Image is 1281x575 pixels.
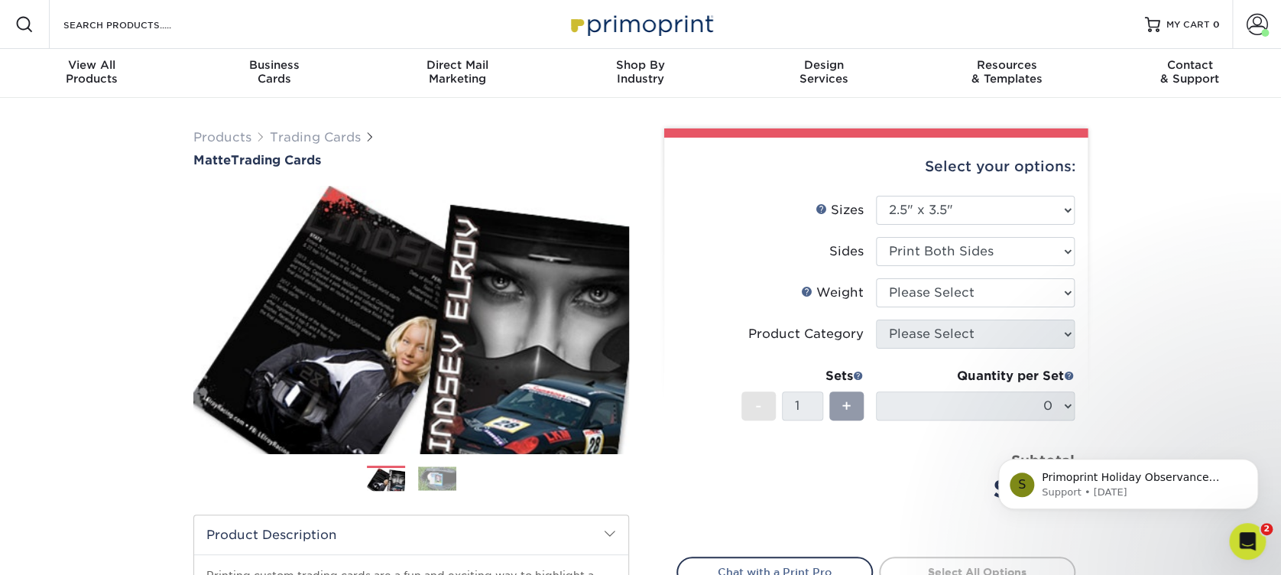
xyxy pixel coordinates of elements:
a: MatteTrading Cards [193,153,629,167]
div: Sizes [816,201,864,219]
div: Sides [829,242,864,261]
div: & Support [1098,58,1281,86]
img: Trading Cards 01 [367,466,405,493]
p: Primoprint Holiday Observance Please note that our customer service department will be closed [DA... [66,108,264,123]
span: 0 [1213,19,1220,30]
a: Products [193,130,251,145]
span: MY CART [1166,18,1210,31]
img: Matte 01 [193,169,629,470]
span: Matte [193,153,231,167]
iframe: Intercom live chat [1229,523,1266,560]
div: Sets [741,367,864,385]
iframe: Google Customer Reviews [4,528,130,570]
a: Shop ByIndustry [549,49,731,98]
span: Contact [1098,58,1281,72]
h2: Product Description [194,515,628,554]
div: message notification from Support, 10w ago. Primoprint Holiday Observance Please note that our cu... [23,96,283,147]
span: Resources [915,58,1098,72]
a: DesignServices [732,49,915,98]
a: Contact& Support [1098,49,1281,98]
span: Direct Mail [366,58,549,72]
a: Resources& Templates [915,49,1098,98]
div: Industry [549,58,731,86]
div: Product Category [748,325,864,343]
div: $0.00 [887,471,1075,508]
a: Direct MailMarketing [366,49,549,98]
a: BusinessCards [183,49,365,98]
div: & Templates [915,58,1098,86]
p: Message from Support, sent 10w ago [66,123,264,137]
span: 2 [1260,523,1273,535]
div: Quantity per Set [876,367,1075,385]
div: Cards [183,58,365,86]
h1: Trading Cards [193,153,629,167]
div: Marketing [366,58,549,86]
input: SEARCH PRODUCTS..... [62,15,211,34]
span: Business [183,58,365,72]
iframe: Intercom notifications message [975,362,1281,534]
div: Services [732,58,915,86]
span: - [755,395,762,417]
div: Profile image for Support [34,110,59,135]
span: Shop By [549,58,731,72]
div: Select your options: [676,138,1075,196]
span: Design [732,58,915,72]
div: Weight [801,284,864,302]
a: Trading Cards [270,130,361,145]
span: + [842,395,851,417]
img: Primoprint [564,8,717,41]
img: Trading Cards 02 [418,466,456,490]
